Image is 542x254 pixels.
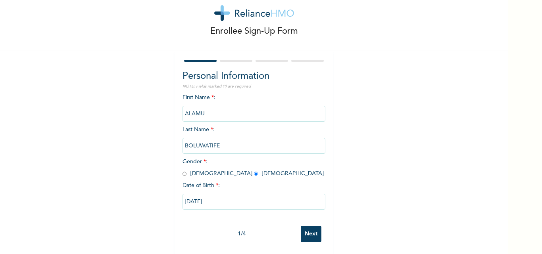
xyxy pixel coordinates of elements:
div: 1 / 4 [183,230,301,238]
img: logo [214,5,294,21]
input: Next [301,226,321,242]
h2: Personal Information [183,69,325,84]
span: Last Name : [183,127,325,149]
input: DD-MM-YYYY [183,194,325,210]
input: Enter your first name [183,106,325,122]
span: Gender : [DEMOGRAPHIC_DATA] [DEMOGRAPHIC_DATA] [183,159,324,176]
span: First Name : [183,95,325,116]
input: Enter your last name [183,138,325,154]
span: Date of Birth : [183,181,220,190]
p: NOTE: Fields marked (*) are required [183,84,325,90]
p: Enrollee Sign-Up Form [210,25,298,38]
